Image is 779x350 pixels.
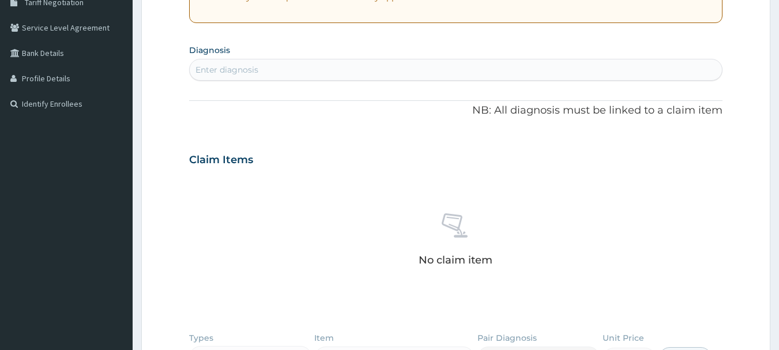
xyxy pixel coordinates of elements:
p: NB: All diagnosis must be linked to a claim item [189,103,723,118]
h3: Claim Items [189,154,253,167]
p: No claim item [419,254,492,266]
div: Enter diagnosis [195,64,258,76]
label: Diagnosis [189,44,230,56]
